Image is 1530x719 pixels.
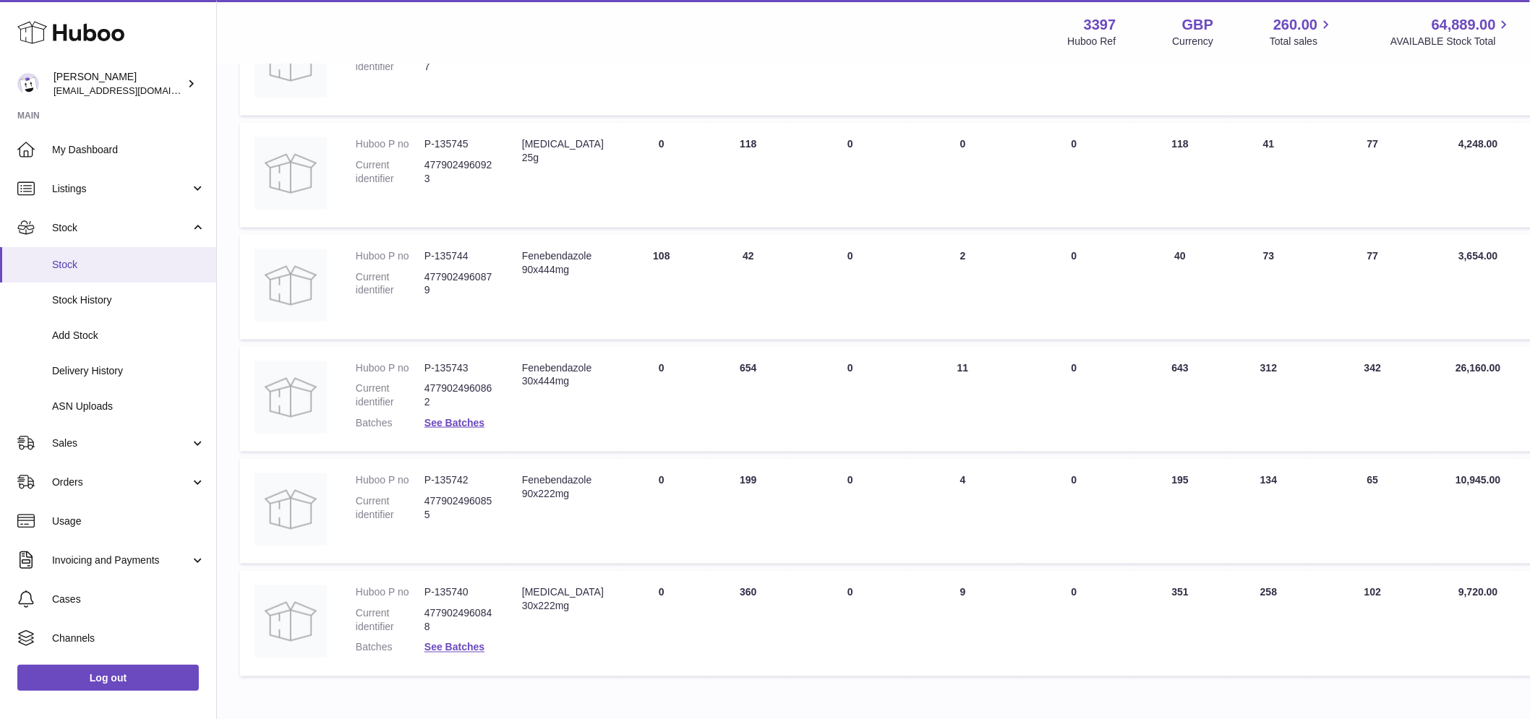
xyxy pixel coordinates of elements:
td: 0 [618,347,705,452]
td: 118 [1131,123,1229,228]
span: ASN Uploads [52,400,205,413]
dd: P-135745 [424,137,493,151]
div: [PERSON_NAME] [54,70,184,98]
td: 0 [909,123,1017,228]
td: 643 [1131,347,1229,452]
dt: Current identifier [356,606,424,634]
div: Fenebendazole 30x444mg [522,361,604,389]
td: 0 [792,235,909,340]
dd: 4779024960923 [424,158,493,186]
span: [EMAIL_ADDRESS][DOMAIN_NAME] [54,85,213,96]
span: 4,248.00 [1458,138,1498,150]
span: Invoicing and Payments [52,554,190,567]
td: 0 [618,571,705,676]
span: Add Stock [52,329,205,343]
span: 9,720.00 [1458,586,1498,598]
td: 118 [705,123,792,228]
dd: 4779024960855 [424,494,493,522]
td: 40 [1131,235,1229,340]
td: 0 [792,571,909,676]
td: 0 [618,123,705,228]
strong: GBP [1182,15,1213,35]
dt: Huboo P no [356,585,424,599]
a: Log out [17,665,199,691]
span: Listings [52,182,190,196]
dt: Huboo P no [356,249,424,263]
a: See Batches [424,417,484,429]
img: product image [255,137,327,210]
td: 9 [909,571,1017,676]
span: Delivery History [52,364,205,378]
span: Stock History [52,293,205,307]
span: Total sales [1270,35,1334,48]
td: 11 [909,347,1017,452]
dd: P-135740 [424,585,493,599]
span: Usage [52,515,205,528]
img: sales@canchema.com [17,73,39,95]
span: 0 [1072,362,1077,374]
dt: Huboo P no [356,473,424,487]
td: 342 [1308,347,1437,452]
td: 4 [909,459,1017,564]
span: 260.00 [1273,15,1317,35]
td: 0 [792,459,909,564]
dd: P-135744 [424,249,493,263]
dd: P-135743 [424,361,493,375]
a: See Batches [424,642,484,653]
td: 42 [705,235,792,340]
dt: Current identifier [356,382,424,409]
img: product image [255,249,327,322]
span: 0 [1072,250,1077,262]
td: 360 [705,571,792,676]
dd: 4779024960879 [424,270,493,298]
td: 0 [792,347,909,452]
dt: Huboo P no [356,137,424,151]
span: AVAILABLE Stock Total [1390,35,1513,48]
td: 351 [1131,571,1229,676]
span: Stock [52,221,190,235]
dd: P-135742 [424,473,493,487]
td: 199 [705,459,792,564]
span: Channels [52,632,205,645]
dt: Huboo P no [356,361,424,375]
td: 108 [618,235,705,340]
span: Stock [52,258,205,272]
td: 654 [705,347,792,452]
span: 0 [1072,474,1077,486]
td: 73 [1229,235,1308,340]
span: 3,654.00 [1458,250,1498,262]
strong: 3397 [1084,15,1116,35]
span: 10,945.00 [1456,474,1500,486]
td: 134 [1229,459,1308,564]
span: Cases [52,593,205,606]
img: product image [255,585,327,658]
td: 195 [1131,459,1229,564]
span: 26,160.00 [1456,362,1500,374]
div: [MEDICAL_DATA] 30x222mg [522,585,604,613]
img: product image [255,361,327,434]
div: Fenebendazole 90x444mg [522,249,604,277]
td: 77 [1308,123,1437,228]
a: 260.00 Total sales [1270,15,1334,48]
td: 2 [909,235,1017,340]
td: 312 [1229,347,1308,452]
dt: Current identifier [356,158,424,186]
td: 102 [1308,571,1437,676]
td: 0 [618,459,705,564]
span: 0 [1072,586,1077,598]
span: Sales [52,436,190,450]
div: Currency [1173,35,1214,48]
div: Huboo Ref [1068,35,1116,48]
dd: 4779024960848 [424,606,493,634]
span: 64,889.00 [1432,15,1496,35]
span: 0 [1072,138,1077,150]
dt: Batches [356,641,424,655]
dt: Current identifier [356,494,424,522]
span: Orders [52,475,190,489]
td: 65 [1308,459,1437,564]
div: Fenebendazole 90x222mg [522,473,604,501]
td: 77 [1308,235,1437,340]
dd: 4779024960862 [424,382,493,409]
td: 0 [792,123,909,228]
dt: Batches [356,416,424,430]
